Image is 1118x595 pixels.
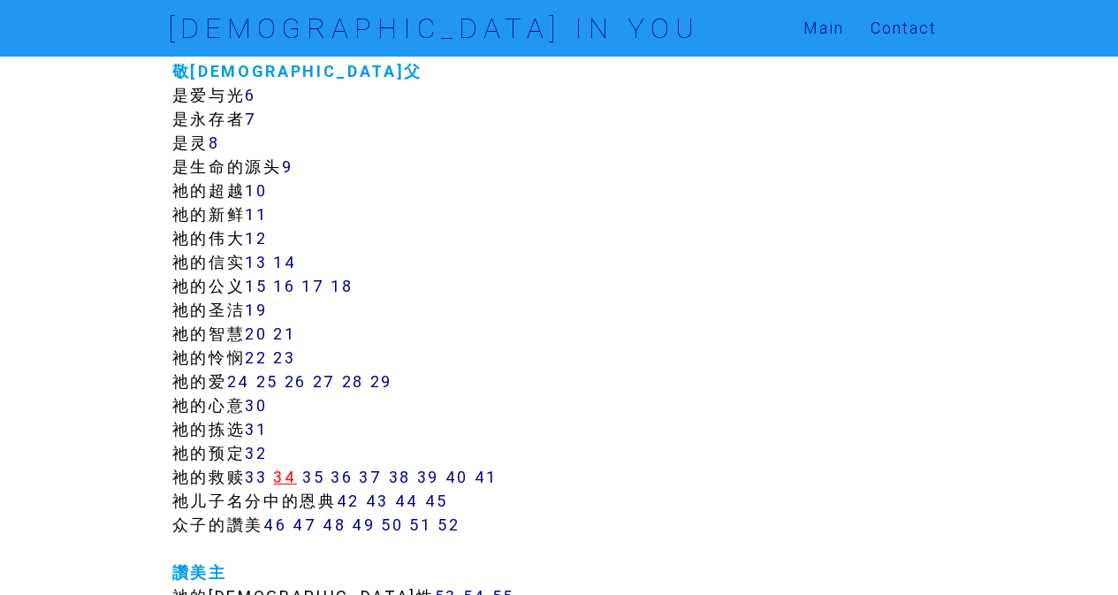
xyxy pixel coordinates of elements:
a: 44 [395,491,419,511]
a: 16 [273,276,295,296]
a: 27 [313,371,336,392]
iframe: Chat [1043,515,1105,582]
a: 37 [359,467,382,487]
a: 39 [417,467,439,487]
a: 51 [409,515,431,535]
a: 20 [245,324,267,344]
a: 33 [245,467,267,487]
a: 18 [331,276,353,296]
a: 38 [389,467,411,487]
a: 36 [331,467,353,487]
a: 23 [273,347,295,368]
a: 15 [245,276,267,296]
a: 17 [301,276,324,296]
a: 26 [285,371,307,392]
a: 13 [245,252,267,272]
a: 19 [245,300,267,320]
a: 40 [445,467,468,487]
a: 34 [273,467,296,487]
a: 29 [370,371,392,392]
a: 6 [245,85,256,105]
a: 42 [337,491,360,511]
a: 41 [475,467,498,487]
a: 25 [256,371,278,392]
a: 28 [342,371,364,392]
a: 21 [273,324,295,344]
a: 9 [282,156,293,177]
a: 8 [209,133,220,153]
a: 32 [245,443,267,463]
a: 46 [263,515,286,535]
a: 敬[DEMOGRAPHIC_DATA]父 [172,61,422,81]
a: 50 [381,515,403,535]
a: 22 [245,347,267,368]
a: 45 [425,491,448,511]
a: 讚美主 [172,562,227,583]
a: 52 [437,515,460,535]
a: 24 [227,371,250,392]
a: 12 [245,228,267,248]
a: 30 [245,395,267,416]
a: 14 [273,252,296,272]
a: 49 [352,515,375,535]
a: 48 [323,515,346,535]
a: 7 [245,109,257,129]
a: 10 [245,180,267,201]
a: 47 [293,515,316,535]
a: 11 [245,204,267,225]
a: 31 [245,419,267,439]
a: 43 [366,491,389,511]
a: 35 [302,467,324,487]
